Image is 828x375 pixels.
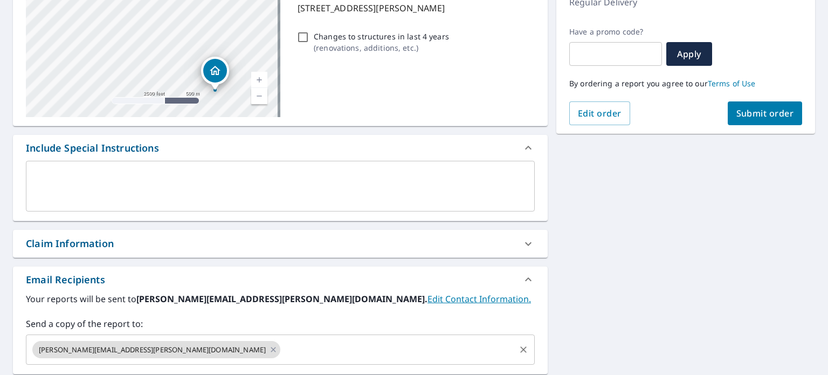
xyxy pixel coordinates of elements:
[13,230,548,257] div: Claim Information
[251,88,267,104] a: Current Level 14, Zoom Out
[26,292,535,305] label: Your reports will be sent to
[298,2,530,15] p: [STREET_ADDRESS][PERSON_NAME]
[136,293,427,305] b: [PERSON_NAME][EMAIL_ADDRESS][PERSON_NAME][DOMAIN_NAME].
[32,341,280,358] div: [PERSON_NAME][EMAIL_ADDRESS][PERSON_NAME][DOMAIN_NAME]
[427,293,531,305] a: EditContactInfo
[666,42,712,66] button: Apply
[728,101,803,125] button: Submit order
[26,272,105,287] div: Email Recipients
[569,79,802,88] p: By ordering a report you agree to our
[13,267,548,292] div: Email Recipients
[314,31,449,42] p: Changes to structures in last 4 years
[675,48,703,60] span: Apply
[569,101,630,125] button: Edit order
[708,78,756,88] a: Terms of Use
[26,317,535,330] label: Send a copy of the report to:
[13,135,548,161] div: Include Special Instructions
[578,107,622,119] span: Edit order
[569,27,662,37] label: Have a promo code?
[201,57,229,90] div: Dropped pin, building 1, Residential property, 11863 Bayless St Moreno Valley, CA 92557
[736,107,794,119] span: Submit order
[26,141,159,155] div: Include Special Instructions
[26,236,114,251] div: Claim Information
[314,42,449,53] p: ( renovations, additions, etc. )
[251,72,267,88] a: Current Level 14, Zoom In
[516,342,531,357] button: Clear
[32,345,272,355] span: [PERSON_NAME][EMAIL_ADDRESS][PERSON_NAME][DOMAIN_NAME]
